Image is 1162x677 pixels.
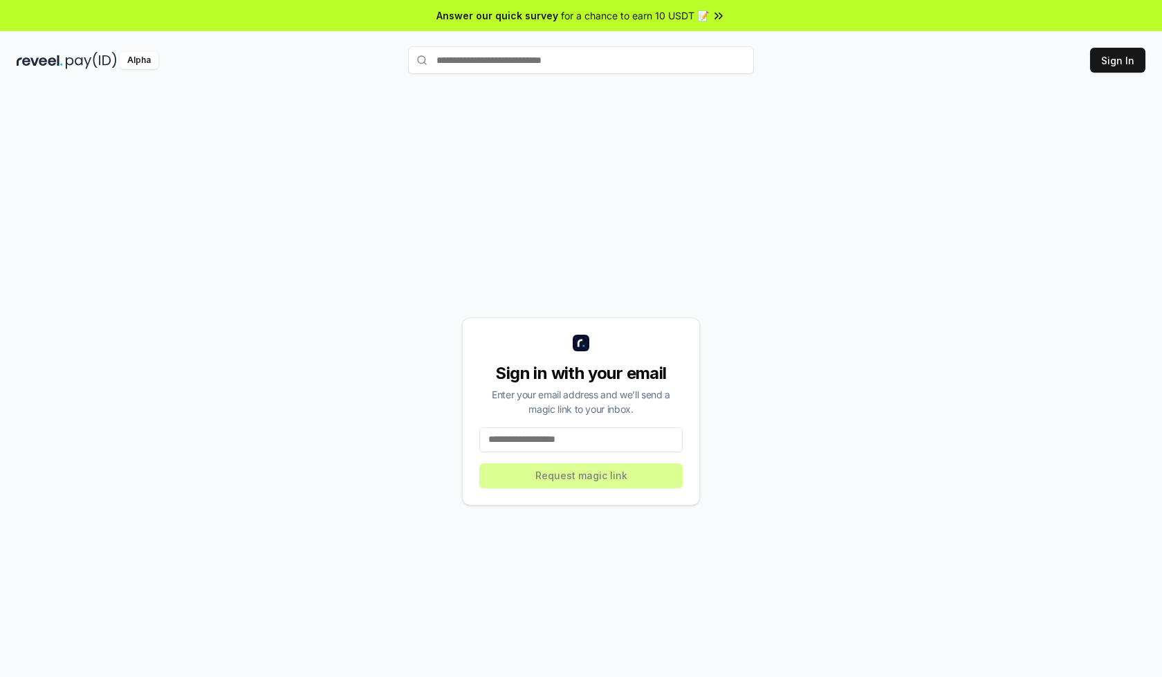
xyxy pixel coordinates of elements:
[17,52,63,69] img: reveel_dark
[120,52,158,69] div: Alpha
[573,335,589,351] img: logo_small
[561,8,709,23] span: for a chance to earn 10 USDT 📝
[479,387,683,416] div: Enter your email address and we’ll send a magic link to your inbox.
[436,8,558,23] span: Answer our quick survey
[1090,48,1145,73] button: Sign In
[479,362,683,384] div: Sign in with your email
[66,52,117,69] img: pay_id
